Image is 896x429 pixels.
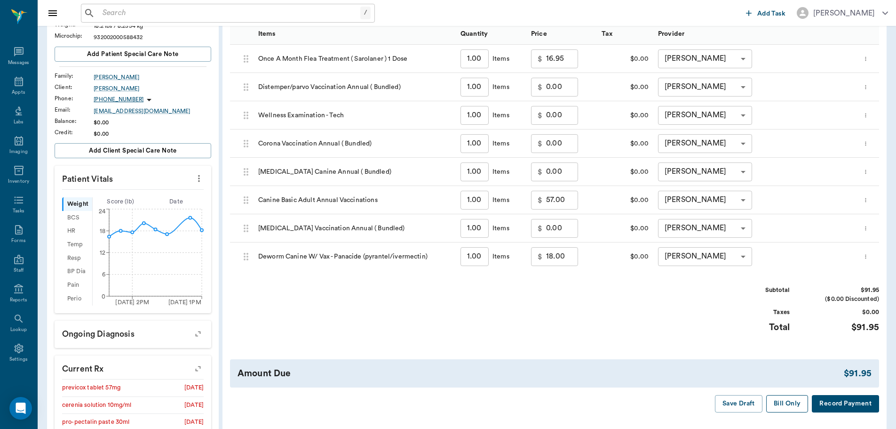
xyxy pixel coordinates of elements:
[8,178,29,185] div: Inventory
[597,73,653,101] div: $0.00
[254,130,456,158] div: Corona Vaccination Annual ( Bundled)
[94,33,211,41] div: 932002000588432
[55,83,94,91] div: Client :
[860,192,871,208] button: more
[87,49,178,59] span: Add patient Special Care Note
[11,237,25,244] div: Forms
[489,195,509,205] div: Items
[360,7,371,19] div: /
[526,24,597,45] div: Price
[55,321,211,344] p: Ongoing diagnosis
[115,299,149,305] tspan: [DATE] 2PM
[489,167,509,177] div: Items
[766,395,809,413] button: Bill Only
[99,209,106,214] tspan: 24
[860,249,871,265] button: more
[489,111,509,120] div: Items
[62,278,92,292] div: Pain
[10,297,27,304] div: Reports
[813,8,875,19] div: [PERSON_NAME]
[809,286,879,295] div: $91.95
[254,186,456,214] div: Canine Basic Adult Annual Vaccinations
[538,194,542,206] p: $
[94,84,211,93] a: [PERSON_NAME]
[14,267,24,274] div: Staff
[658,219,752,238] div: [PERSON_NAME]
[602,21,612,47] div: Tax
[254,101,456,130] div: Wellness Examination - Tech
[62,401,132,410] div: cerenia solution 10mg/ml
[860,51,871,67] button: more
[62,251,92,265] div: Resp
[10,326,27,333] div: Lookup
[191,170,206,186] button: more
[658,134,752,153] div: [PERSON_NAME]
[538,166,542,178] p: $
[8,59,30,66] div: Messages
[546,134,578,153] input: 0.00
[538,81,542,93] p: $
[546,219,578,238] input: 0.00
[860,107,871,123] button: more
[658,162,752,181] div: [PERSON_NAME]
[860,136,871,152] button: more
[789,4,896,22] button: [PERSON_NAME]
[719,286,790,295] div: Subtotal
[62,292,92,306] div: Perio
[597,186,653,214] div: $0.00
[9,397,32,420] div: Open Intercom Messenger
[238,367,844,380] div: Amount Due
[43,4,62,23] button: Close drawer
[184,418,204,427] div: [DATE]
[55,47,211,62] button: Add patient Special Care Note
[538,110,542,121] p: $
[809,308,879,317] div: $0.00
[460,21,488,47] div: Quantity
[658,49,752,68] div: [PERSON_NAME]
[258,21,275,47] div: Items
[94,22,211,30] div: 18.2 lbs / 8.2554 kg
[546,49,578,68] input: 0.00
[62,265,92,279] div: BP Dia
[456,24,526,45] div: Quantity
[62,418,129,427] div: pro-pectalin paste 30ml
[102,293,105,299] tspan: 0
[812,395,879,413] button: Record Payment
[742,4,789,22] button: Add Task
[254,243,456,271] div: Deworm Canine W/ Vax - Panacide (pyrantel/ivermectin)
[94,107,211,115] a: [EMAIL_ADDRESS][DOMAIN_NAME]
[809,321,879,334] div: $91.95
[844,367,872,380] div: $91.95
[184,401,204,410] div: [DATE]
[809,295,879,304] div: ($0.00 Discounted)
[489,224,509,233] div: Items
[9,356,28,363] div: Settings
[658,78,752,97] div: [PERSON_NAME]
[860,220,871,236] button: more
[148,197,204,206] div: Date
[653,24,856,45] div: Provider
[100,250,105,256] tspan: 12
[715,395,762,413] button: Save Draft
[102,272,105,277] tspan: 6
[658,106,752,125] div: [PERSON_NAME]
[531,21,547,47] div: Price
[89,146,177,156] span: Add client Special Care Note
[62,197,92,211] div: Weight
[55,72,94,80] div: Family :
[546,247,578,266] input: 0.00
[62,225,92,238] div: HR
[719,308,790,317] div: Taxes
[254,214,456,243] div: [MEDICAL_DATA] Vaccination Annual ( Bundled)
[658,21,684,47] div: Provider
[597,243,653,271] div: $0.00
[168,299,201,305] tspan: [DATE] 1PM
[94,130,211,138] div: $0.00
[9,148,28,155] div: Imaging
[489,252,509,261] div: Items
[94,73,211,81] a: [PERSON_NAME]
[55,32,94,40] div: Microchip :
[93,197,149,206] div: Score ( lb )
[14,119,24,126] div: Labs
